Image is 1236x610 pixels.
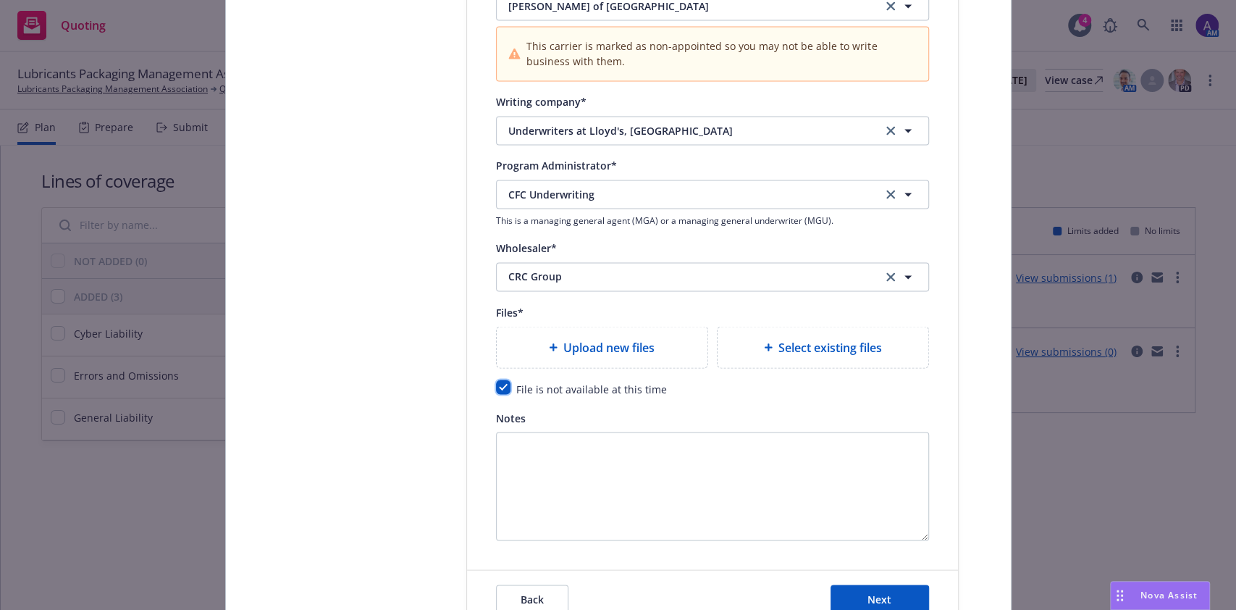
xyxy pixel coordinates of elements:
a: clear selection [882,185,899,203]
span: Back [521,592,544,606]
button: Underwriters at Lloyd's, [GEOGRAPHIC_DATA]clear selection [496,116,929,145]
span: This is a managing general agent (MGA) or a managing general underwriter (MGU). [496,214,929,227]
div: Upload new files [496,326,708,368]
span: Wholesaler* [496,241,557,255]
span: Nova Assist [1140,589,1198,601]
a: clear selection [882,122,899,139]
div: Drag to move [1111,582,1129,609]
span: Writing company* [496,95,587,109]
span: File is not available at this time [516,382,667,396]
span: This carrier is marked as non-appointed so you may not be able to write business with them. [526,38,916,69]
span: Program Administrator* [496,159,617,172]
button: CRC Groupclear selection [496,262,929,291]
span: Next [867,592,891,606]
a: clear selection [882,268,899,285]
span: CRC Group [508,269,860,284]
span: Select existing files [778,338,882,356]
span: CFC Underwriting [508,187,860,202]
span: Underwriters at Lloyd's, [GEOGRAPHIC_DATA] [508,123,860,138]
button: Nova Assist [1110,581,1210,610]
span: Files* [496,305,524,319]
span: Upload new files [563,338,655,356]
button: CFC Underwritingclear selection [496,180,929,209]
span: Notes [496,411,526,425]
div: Select existing files [717,326,929,368]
